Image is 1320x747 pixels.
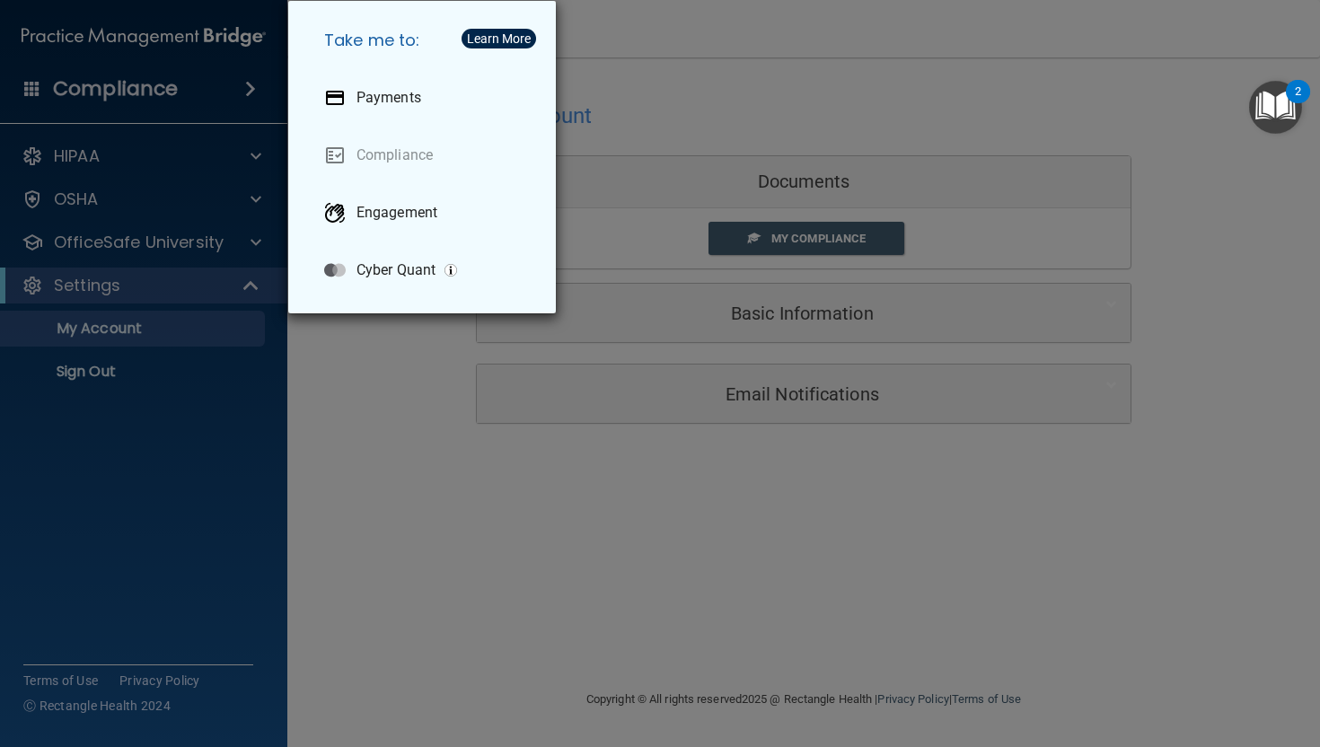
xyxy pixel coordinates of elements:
div: 2 [1295,92,1301,115]
p: Engagement [356,204,437,222]
p: Cyber Quant [356,261,436,279]
a: Compliance [310,130,541,180]
h5: Take me to: [310,15,541,66]
a: Engagement [310,188,541,238]
a: Payments [310,73,541,123]
div: Learn More [467,32,531,45]
button: Open Resource Center, 2 new notifications [1249,81,1302,134]
button: Learn More [462,29,536,48]
p: Payments [356,89,421,107]
a: Cyber Quant [310,245,541,295]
